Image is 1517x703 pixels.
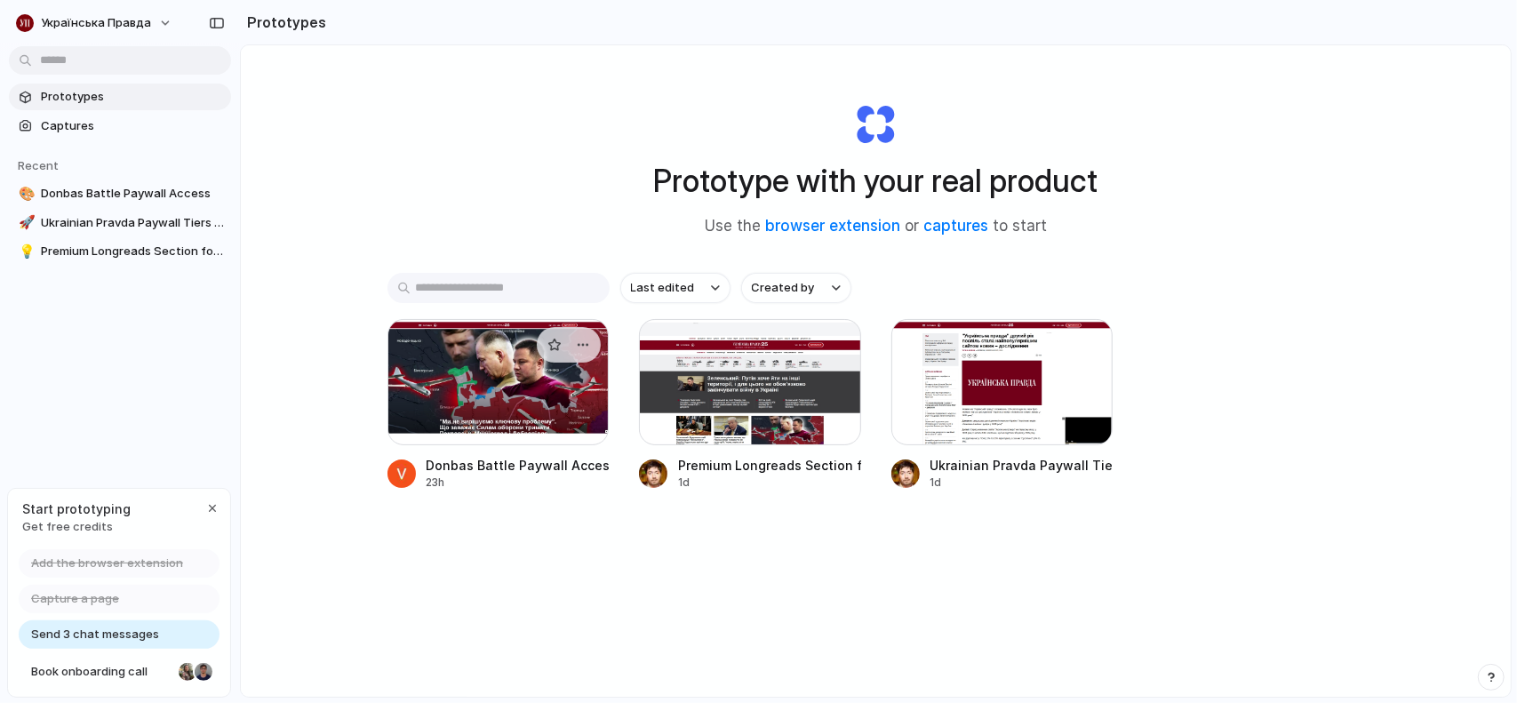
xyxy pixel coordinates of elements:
a: 💡Premium Longreads Section for Ukrainian Pravda [9,238,231,265]
a: Ukrainian Pravda Paywall Tiers SetupUkrainian Pravda Paywall Tiers Setup1d [891,319,1114,491]
span: Capture a page [31,590,119,608]
span: Donbas Battle Paywall Access [41,185,224,203]
button: 🚀 [16,214,34,232]
span: Last edited [631,279,695,297]
a: browser extension [765,217,900,235]
span: Created by [752,279,815,297]
span: Book onboarding call [31,663,172,681]
a: Captures [9,113,231,140]
div: Premium Longreads Section for Ukrainian Pravda [678,456,861,475]
span: Recent [18,158,59,172]
button: Created by [741,273,851,303]
span: Prototypes [41,88,224,106]
div: 1d [678,475,861,491]
div: Nicole Kubica [177,661,198,683]
a: Prototypes [9,84,231,110]
button: Last edited [620,273,731,303]
div: 🎨 [19,184,31,204]
div: Donbas Battle Paywall Access [427,456,610,475]
div: Christian Iacullo [193,661,214,683]
div: 💡 [19,242,31,262]
div: 23h [427,475,610,491]
a: 🚀Ukrainian Pravda Paywall Tiers Setup [9,210,231,236]
span: Use the or to start [705,215,1047,238]
a: Premium Longreads Section for Ukrainian PravdaPremium Longreads Section for Ukrainian Pravda1d [639,319,861,491]
span: Add the browser extension [31,555,183,572]
button: Українська правда ️ [9,9,181,37]
a: captures [923,217,988,235]
span: Send 3 chat messages [31,626,159,643]
span: Українська правда ️ [41,14,154,32]
span: Ukrainian Pravda Paywall Tiers Setup [41,214,224,232]
button: 💡 [16,243,34,260]
div: Ukrainian Pravda Paywall Tiers Setup [930,456,1114,475]
a: 🎨Donbas Battle Paywall Access [9,180,231,207]
span: Get free credits [22,518,131,536]
h1: Prototype with your real product [654,157,1098,204]
span: Start prototyping [22,499,131,518]
div: 1d [930,475,1114,491]
button: 🎨 [16,185,34,203]
div: 🚀 [19,212,31,233]
a: Book onboarding call [19,658,220,686]
h2: Prototypes [240,12,326,33]
a: Donbas Battle Paywall AccessDonbas Battle Paywall Access23h [387,319,610,491]
span: Premium Longreads Section for Ukrainian Pravda [41,243,224,260]
span: Captures [41,117,224,135]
